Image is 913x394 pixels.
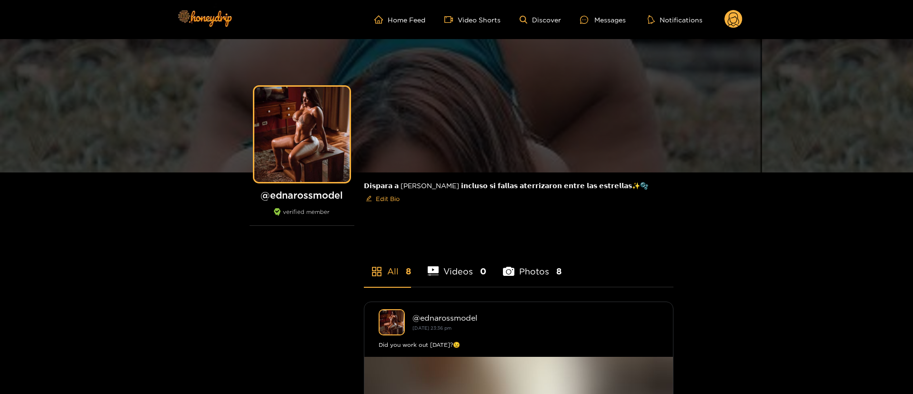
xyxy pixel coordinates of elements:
[480,265,486,277] span: 0
[520,16,561,24] a: Discover
[250,208,354,226] div: verified member
[412,325,451,331] small: [DATE] 23:36 pm
[379,309,405,335] img: ednarossmodel
[250,189,354,201] h1: @ ednarossmodel
[379,340,659,350] div: Did you work out [DATE]?😉
[364,191,401,206] button: editEdit Bio
[364,244,411,287] li: All
[444,15,501,24] a: Video Shorts
[374,15,388,24] span: home
[374,15,425,24] a: Home Feed
[412,313,659,322] div: @ ednarossmodel
[364,172,673,214] div: 𝗗𝗶𝘀𝗽𝗮𝗿𝗮 𝗮 [PERSON_NAME] 𝗶𝗻𝗰𝗹𝘂𝘀𝗼 𝘀𝗶 𝗳𝗮𝗹𝗹𝗮𝘀 𝗮𝘁𝗲𝗿𝗿𝗶𝘇𝗮𝗿𝗼𝗻 𝗲𝗻𝘁𝗿𝗲 𝗹𝗮𝘀 𝗲𝘀𝘁𝗿𝗲𝗹𝗹𝗮𝘀✨🫧
[406,265,411,277] span: 8
[645,15,705,24] button: Notifications
[503,244,562,287] li: Photos
[366,195,372,202] span: edit
[428,244,487,287] li: Videos
[580,14,626,25] div: Messages
[376,194,400,203] span: Edit Bio
[371,266,382,277] span: appstore
[556,265,562,277] span: 8
[444,15,458,24] span: video-camera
